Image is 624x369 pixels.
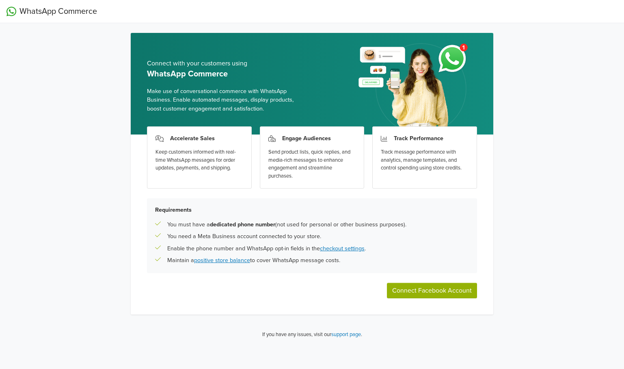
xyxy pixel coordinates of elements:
[320,245,365,252] a: checkout settings
[155,148,243,172] div: Keep customers informed with real-time WhatsApp messages for order updates, payments, and shipping.
[268,148,356,180] div: Send product lists, quick replies, and media-rich messages to enhance engagement and streamline p...
[167,220,406,229] p: You must have a (not used for personal or other business purposes).
[155,206,469,213] h5: Requirements
[282,135,331,142] h3: Engage Audiences
[167,244,366,253] p: Enable the phone number and WhatsApp opt-in fields in the .
[331,331,361,338] a: support page
[167,256,340,265] p: Maintain a to cover WhatsApp message costs.
[210,221,275,228] b: dedicated phone number
[147,60,306,67] h5: Connect with your customers using
[381,148,469,172] div: Track message performance with analytics, manage templates, and control spending using store cred...
[147,87,306,113] span: Make use of conversational commerce with WhatsApp Business. Enable automated messages, display pr...
[194,257,250,264] a: positive store balance
[19,5,97,17] span: WhatsApp Commerce
[147,69,306,79] h5: WhatsApp Commerce
[170,135,215,142] h3: Accelerate Sales
[167,232,321,241] p: You need a Meta Business account connected to your store.
[394,135,443,142] h3: Track Performance
[262,331,362,339] p: If you have any issues, visit our .
[387,283,477,298] button: Connect Facebook Account
[352,39,477,135] img: whatsapp_setup_banner
[6,7,16,16] img: WhatsApp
